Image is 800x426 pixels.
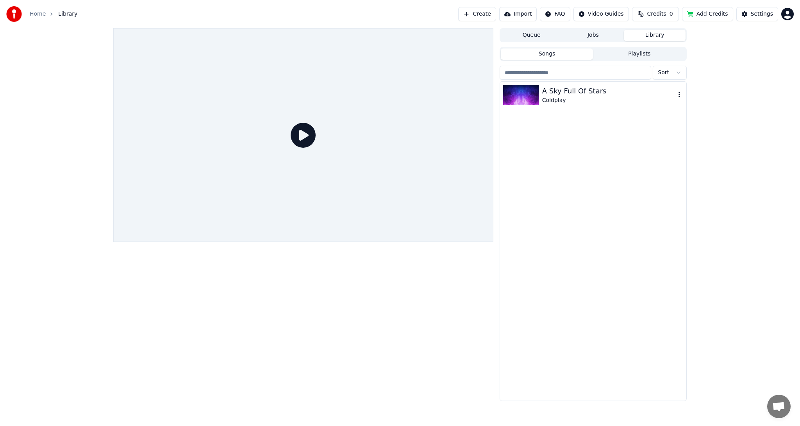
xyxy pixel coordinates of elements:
[647,10,666,18] span: Credits
[670,10,673,18] span: 0
[562,30,624,41] button: Jobs
[499,7,537,21] button: Import
[501,48,593,60] button: Songs
[58,10,77,18] span: Library
[6,6,22,22] img: youka
[751,10,773,18] div: Settings
[593,48,686,60] button: Playlists
[736,7,778,21] button: Settings
[542,86,675,97] div: A Sky Full Of Stars
[573,7,629,21] button: Video Guides
[540,7,570,21] button: FAQ
[501,30,562,41] button: Queue
[682,7,733,21] button: Add Credits
[30,10,46,18] a: Home
[632,7,679,21] button: Credits0
[458,7,496,21] button: Create
[658,69,669,77] span: Sort
[542,97,675,104] div: Coldplay
[624,30,686,41] button: Library
[30,10,77,18] nav: breadcrumb
[767,395,791,418] a: 开放式聊天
